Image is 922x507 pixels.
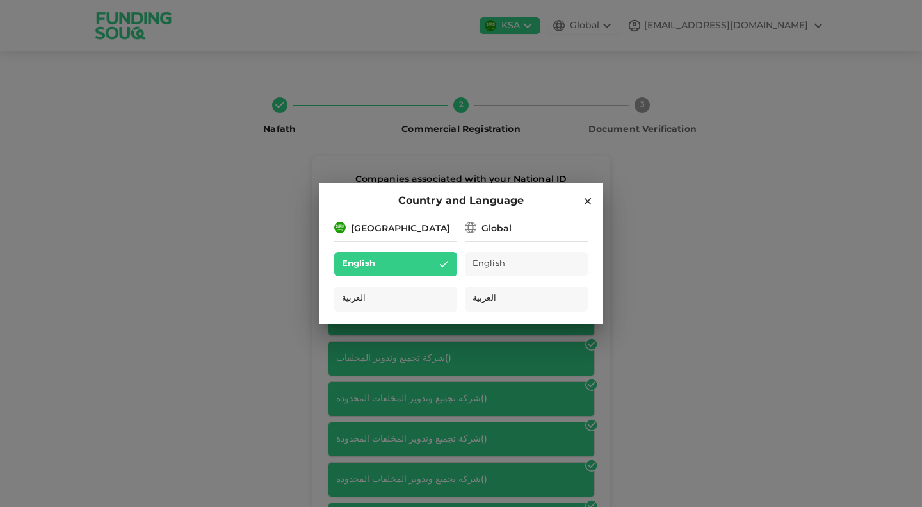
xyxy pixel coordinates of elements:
img: flag-sa.b9a346574cdc8950dd34b50780441f57.svg [334,222,346,233]
span: العربية [342,292,366,306]
span: Country and Language [398,193,524,210]
div: Global [481,222,512,236]
span: English [342,257,375,272]
span: العربية [473,292,496,306]
div: [GEOGRAPHIC_DATA] [351,222,450,236]
span: English [473,257,505,272]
